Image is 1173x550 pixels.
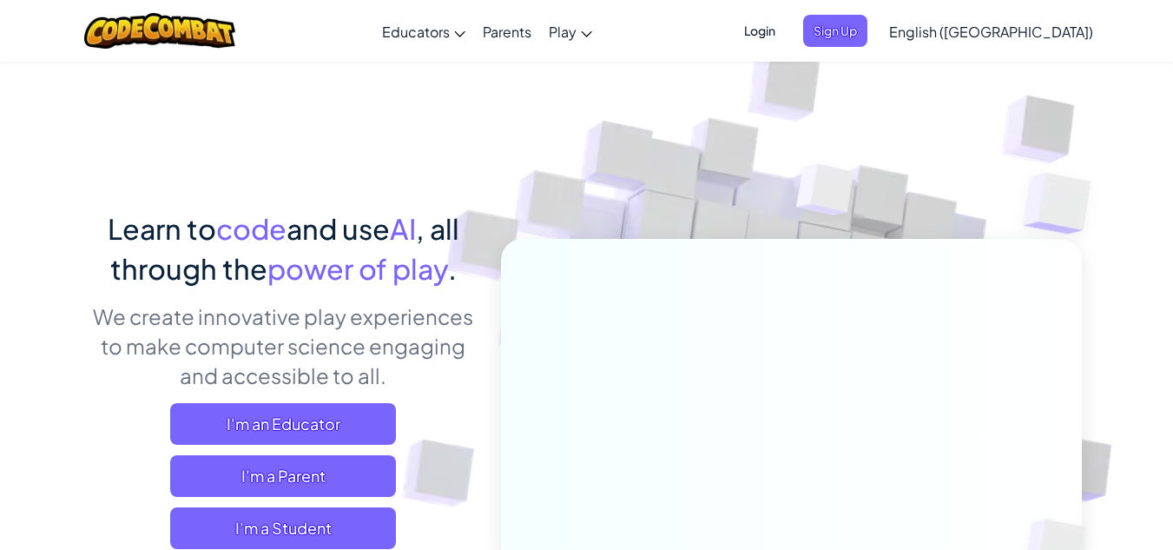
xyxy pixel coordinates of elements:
[216,211,287,246] span: code
[84,13,236,49] img: CodeCombat logo
[390,211,416,246] span: AI
[889,23,1093,41] span: English ([GEOGRAPHIC_DATA])
[803,15,867,47] button: Sign Up
[448,251,457,286] span: .
[989,130,1139,277] img: Overlap cubes
[382,23,450,41] span: Educators
[763,129,888,259] img: Overlap cubes
[92,302,475,390] p: We create innovative play experiences to make computer science engaging and accessible to all.
[549,23,577,41] span: Play
[267,251,448,286] span: power of play
[474,8,540,55] a: Parents
[287,211,390,246] span: and use
[880,8,1102,55] a: English ([GEOGRAPHIC_DATA])
[373,8,474,55] a: Educators
[108,211,216,246] span: Learn to
[540,8,601,55] a: Play
[170,507,396,549] button: I'm a Student
[170,455,396,497] a: I'm a Parent
[170,403,396,445] a: I'm an Educator
[734,15,786,47] button: Login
